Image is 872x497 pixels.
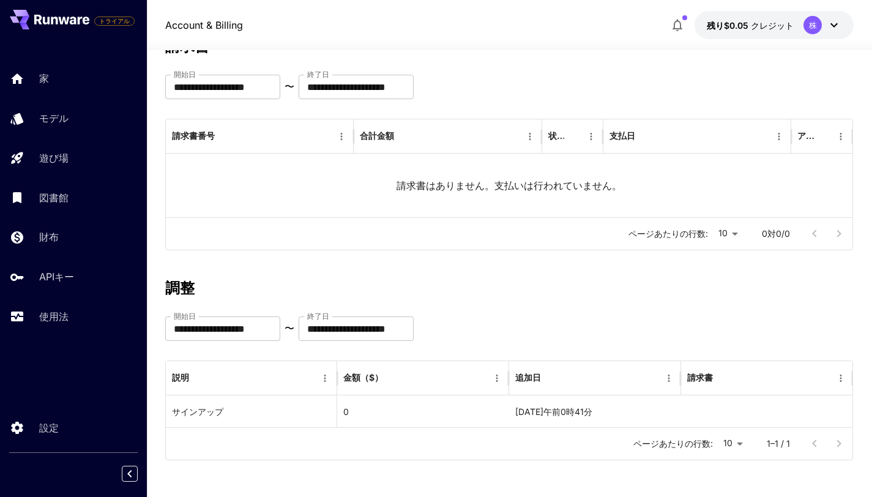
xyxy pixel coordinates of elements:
font: 10 [718,228,728,238]
font: ページあたりの行数: [633,438,713,449]
button: メニュー [488,370,505,387]
button: メニュー [521,128,538,145]
font: 開始日 [174,312,196,321]
button: メニュー [583,128,600,145]
font: 合計金額 [360,130,394,141]
div: 0.05ドル [707,19,794,32]
font: 財布 [39,231,59,243]
button: メニュー [333,128,350,145]
font: 株 [809,20,817,30]
font: 使用法 [39,310,69,323]
button: 選別 [815,128,832,145]
font: 調整 [165,279,195,297]
font: 終了日 [307,70,329,79]
font: 1–1 / 1 [767,438,790,449]
button: サイドバーを折りたたむ [122,466,138,482]
nav: パンくず [165,18,243,32]
font: APIキー [39,271,74,283]
font: 〜 [285,323,294,334]
font: クレジット [751,20,794,31]
div: サイドバーを折りたたむ [131,463,147,485]
button: メニュー [316,370,334,387]
font: ページあたりの行数: [628,228,708,239]
button: 選別 [565,128,583,145]
font: 図書館 [39,192,69,204]
font: 状態 [548,130,565,141]
div: 0 [337,395,509,427]
button: メニュー [660,370,677,387]
button: メニュー [832,370,849,387]
div: 2025年8月26日午前0時41分 [509,395,681,427]
button: 選別 [636,128,654,145]
button: 選別 [395,128,412,145]
font: モデル [39,112,69,124]
font: アクション [797,130,840,141]
font: 請求書 [687,372,713,383]
font: 請求書番号 [172,130,215,141]
button: 0.05ドル株 [695,11,854,39]
button: メニュー [770,128,788,145]
font: サインアップ [172,406,223,417]
font: 請求書はありません。支払いは行われていません。 [397,179,622,192]
font: 〜 [285,81,294,92]
font: 家 [39,72,49,84]
button: 選別 [542,370,559,387]
font: 追加日 [515,372,541,383]
font: 終了日 [307,312,329,321]
button: メニュー [832,128,849,145]
span: プラットフォームの全機能を有効にするには、支払いカードを追加します。 [94,13,135,28]
font: [DATE]午前0時41分 [515,406,592,417]
a: Account & Billing [165,18,243,32]
font: 金額（$） [343,372,383,383]
button: 選別 [714,370,731,387]
font: 説明 [172,372,189,383]
font: 遊び場 [39,152,69,164]
font: トライアル [99,17,130,24]
font: 0 [343,406,349,417]
button: 選別 [190,370,207,387]
font: 支払日 [609,130,635,141]
font: 0対0/0 [762,228,790,239]
font: 開始日 [174,70,196,79]
font: 設定 [39,422,59,434]
button: 選別 [384,370,401,387]
button: 選別 [216,128,233,145]
font: 残り$0.05 [707,20,748,31]
font: 10 [723,438,732,448]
